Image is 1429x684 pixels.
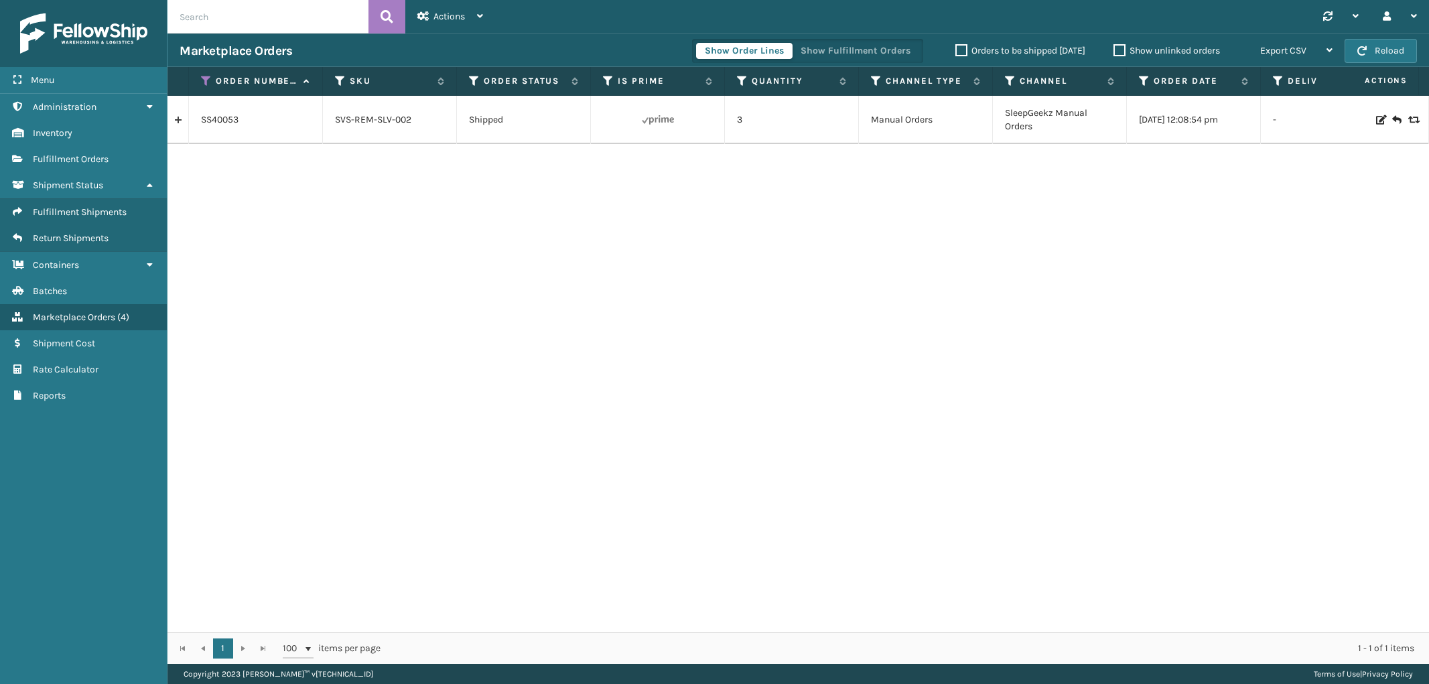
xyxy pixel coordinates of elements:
i: Replace [1408,115,1416,125]
a: SS40053 [201,113,239,127]
td: Shipped [457,96,591,144]
span: Administration [33,101,96,113]
img: logo [20,13,147,54]
td: [DATE] 12:08:54 pm [1127,96,1261,144]
button: Show Fulfillment Orders [792,43,919,59]
i: Edit [1376,115,1384,125]
td: - [1261,96,1395,144]
span: Reports [33,390,66,401]
span: Actions [433,11,465,22]
button: Show Order Lines [696,43,793,59]
td: SleepGeekz Manual Orders [993,96,1127,144]
span: Inventory [33,127,72,139]
label: Order Status [484,75,565,87]
span: Shipment Status [33,180,103,191]
label: Channel Type [886,75,967,87]
label: Order Number [216,75,297,87]
label: Orders to be shipped [DATE] [955,45,1085,56]
span: Export CSV [1260,45,1306,56]
label: Channel [1020,75,1101,87]
div: | [1314,664,1413,684]
span: Actions [1322,70,1416,92]
td: Manual Orders [859,96,993,144]
label: Order Date [1154,75,1235,87]
div: 1 - 1 of 1 items [399,642,1414,655]
span: Fulfillment Orders [33,153,109,165]
label: Quantity [752,75,833,87]
label: Deliver By Date [1288,75,1369,87]
a: Terms of Use [1314,669,1360,679]
span: Fulfillment Shipments [33,206,127,218]
i: Create Return Label [1392,113,1400,127]
p: Copyright 2023 [PERSON_NAME]™ v [TECHNICAL_ID] [184,664,373,684]
span: Batches [33,285,67,297]
a: Privacy Policy [1362,669,1413,679]
span: Shipment Cost [33,338,95,349]
label: SKU [350,75,431,87]
span: Containers [33,259,79,271]
td: 3 [725,96,859,144]
button: Reload [1345,39,1417,63]
span: Return Shipments [33,232,109,244]
span: Marketplace Orders [33,312,115,323]
span: ( 4 ) [117,312,129,323]
a: 1 [213,638,233,659]
label: Is Prime [618,75,699,87]
span: items per page [283,638,381,659]
span: Menu [31,74,54,86]
h3: Marketplace Orders [180,43,292,59]
span: 100 [283,642,303,655]
span: Rate Calculator [33,364,98,375]
label: Show unlinked orders [1113,45,1220,56]
a: SVS-REM-SLV-002 [335,114,411,125]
